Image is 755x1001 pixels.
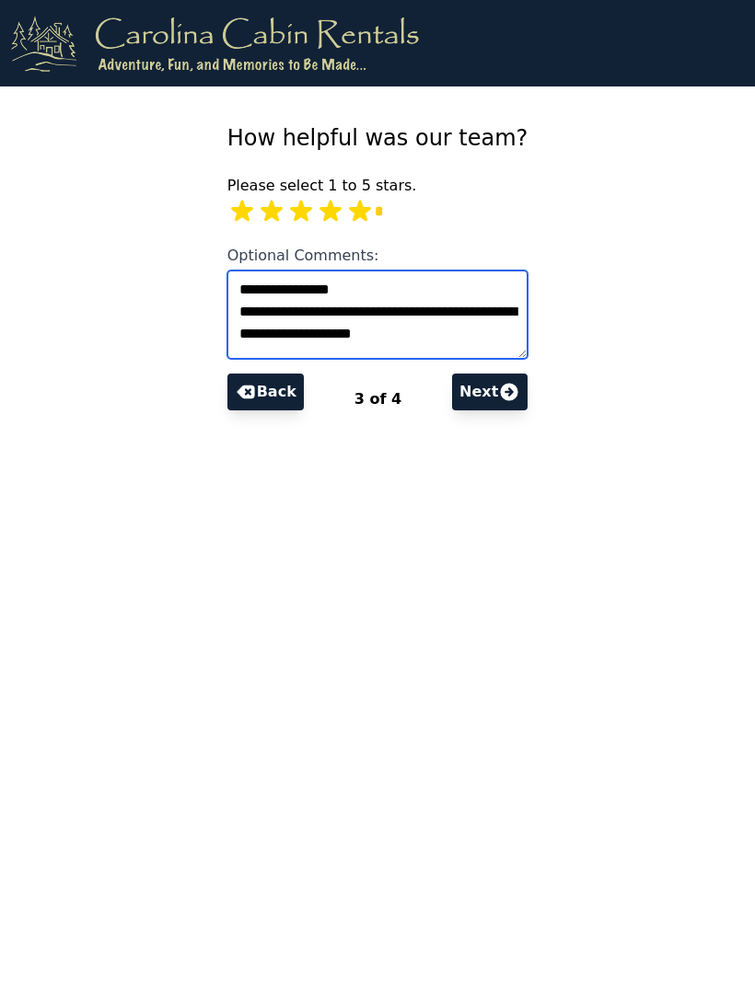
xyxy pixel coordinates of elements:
[452,374,528,410] button: Next
[11,15,419,72] img: logo.png
[227,247,379,264] span: Optional Comments:
[227,374,304,410] button: Back
[354,390,401,408] span: 3 of 4
[227,270,528,359] textarea: Optional Comments:
[227,175,528,197] p: Please select 1 to 5 stars.
[227,125,528,151] span: How helpful was our team?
